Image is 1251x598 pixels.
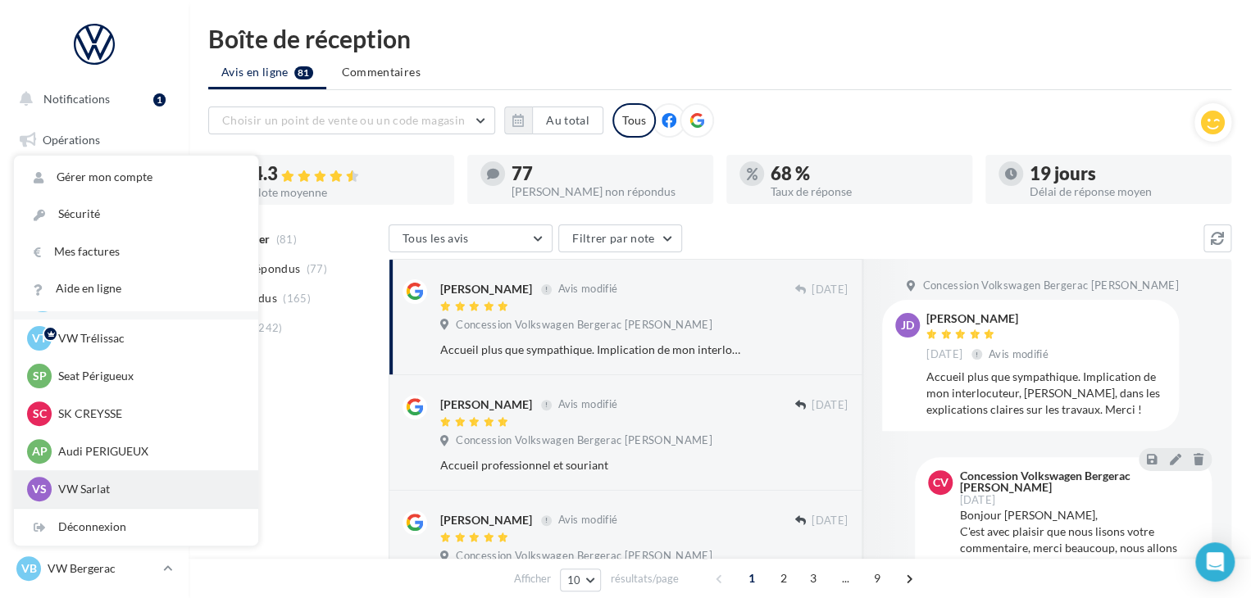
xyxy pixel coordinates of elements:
span: Afficher [514,571,551,587]
span: Avis modifié [557,398,617,411]
div: 4.3 [252,165,441,183]
a: Médiathèque [10,328,179,362]
span: 1 [739,565,765,591]
a: Opérations [10,123,179,157]
div: [PERSON_NAME] [440,396,532,413]
span: Concession Volkswagen Bergerac [PERSON_NAME] [922,279,1178,293]
a: Calendrier [10,369,179,403]
p: Audi PERIGUEUX [58,443,239,460]
button: Filtrer par note [558,224,682,252]
span: SC [33,405,47,422]
span: Non répondus [224,260,300,277]
span: 3 [800,565,826,591]
span: [DATE] [959,495,995,505]
a: Boîte de réception81 [10,163,179,198]
a: VB VW Bergerac [13,553,175,584]
span: [DATE] [812,398,848,413]
div: 1 [153,93,166,106]
span: Notifications [43,92,110,106]
span: Commentaires [342,64,421,80]
span: Avis modifié [557,514,617,527]
button: Au total [504,106,603,134]
p: VW Trélissac [58,330,239,347]
a: Mes factures [14,233,258,270]
div: 77 [512,165,700,183]
p: SK CREYSSE [58,405,239,422]
a: PLV et print personnalisable [10,409,179,457]
div: Open Intercom Messenger [1195,542,1235,582]
span: [DATE] [812,283,848,297]
button: Notifications 1 [10,82,172,116]
span: CV [933,474,948,491]
span: résultats/page [610,571,678,587]
span: VB [21,560,37,577]
span: JD [901,317,914,333]
span: 10 [567,573,581,587]
div: 19 jours [1030,165,1218,183]
div: Concession Volkswagen Bergerac [PERSON_NAME] [959,470,1195,493]
p: VW Sarlat [58,481,239,497]
div: Boîte de réception [208,26,1231,51]
div: 68 % [771,165,959,183]
span: [DATE] [926,347,962,362]
a: Gérer mon compte [14,159,258,196]
button: Au total [532,106,603,134]
span: SP [33,368,47,384]
div: [PERSON_NAME] [440,512,532,528]
span: 2 [771,565,797,591]
button: Tous les avis [389,224,553,252]
span: [DATE] [812,514,848,528]
span: Avis modifié [557,283,617,296]
span: Choisir un point de vente ou un code magasin [222,113,465,127]
a: Aide en ligne [14,270,258,307]
span: AP [32,443,48,460]
span: (242) [255,321,283,334]
div: Accueil professionnel et souriant [440,457,741,473]
button: 10 [560,569,602,591]
a: Sécurité [14,196,258,233]
span: VT [32,330,47,347]
div: Note moyenne [252,187,441,198]
a: Campagnes [10,247,179,281]
span: Tous les avis [403,231,469,245]
div: Délai de réponse moyen [1030,186,1218,197]
div: Accueil plus que sympathique. Implication de mon interlocuteur, [PERSON_NAME], dans les explicati... [440,342,741,358]
span: Opérations [43,133,100,147]
span: (77) [307,262,327,275]
span: Avis modifié [989,347,1049,360]
p: VW Bergerac [48,560,157,577]
span: (165) [283,292,311,305]
div: Taux de réponse [771,186,959,197]
span: ... [832,565,858,591]
span: Concession Volkswagen Bergerac [PERSON_NAME] [456,549,712,564]
a: Visibilité en ligne [10,206,179,240]
span: Concession Volkswagen Bergerac [PERSON_NAME] [456,318,712,333]
span: 9 [864,565,890,591]
p: Seat Périgueux [58,368,239,384]
a: Contacts [10,287,179,321]
div: Déconnexion [14,509,258,546]
span: VS [32,481,47,497]
div: Accueil plus que sympathique. Implication de mon interlocuteur, [PERSON_NAME], dans les explicati... [926,369,1166,418]
div: Tous [612,103,656,138]
div: [PERSON_NAME] [926,313,1052,324]
div: [PERSON_NAME] [440,281,532,297]
button: Choisir un point de vente ou un code magasin [208,106,495,134]
a: Campagnes DataOnDemand [10,464,179,512]
span: Concession Volkswagen Bergerac [PERSON_NAME] [456,433,712,448]
div: [PERSON_NAME] non répondus [512,186,700,197]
